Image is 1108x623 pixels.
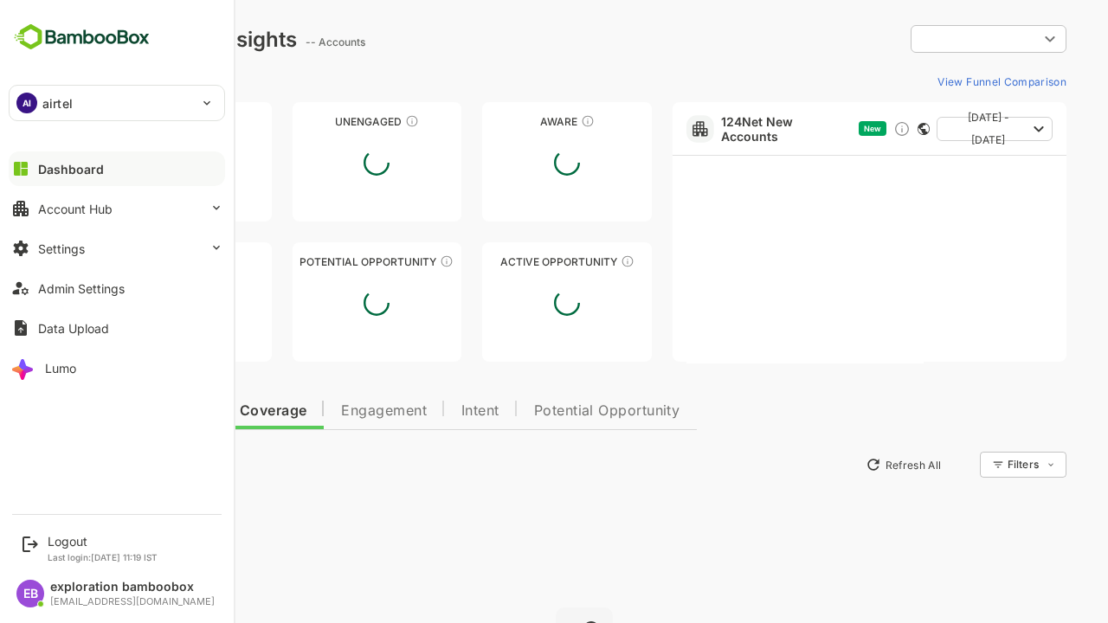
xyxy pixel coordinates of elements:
[473,404,620,418] span: Potential Opportunity
[422,255,591,268] div: Active Opportunity
[379,254,393,268] div: These accounts are MQAs and can be passed on to Inside Sales
[146,254,160,268] div: These accounts are warm, further nurturing would qualify them to MQAs
[42,115,211,128] div: Unreached
[833,120,850,138] div: Discover new ICP-fit accounts showing engagement — via intent surges, anonymous website visits, L...
[154,114,168,128] div: These accounts have not been engaged with for a defined time period
[280,404,366,418] span: Engagement
[9,271,225,305] button: Admin Settings
[38,202,113,216] div: Account Hub
[42,255,211,268] div: Engaged
[560,254,574,268] div: These accounts have open opportunities which might be at any of the Sales Stages
[9,191,225,226] button: Account Hub
[9,231,225,266] button: Settings
[945,449,1006,480] div: Filters
[232,115,402,128] div: Unengaged
[660,114,791,144] a: 124Net New Accounts
[345,114,358,128] div: These accounts have not shown enough engagement and need nurturing
[9,21,155,54] img: BambooboxFullLogoMark.5f36c76dfaba33ec1ec1367b70bb1252.svg
[48,552,158,562] p: Last login: [DATE] 11:19 IST
[422,115,591,128] div: Aware
[890,106,966,151] span: [DATE] - [DATE]
[850,23,1006,55] div: ​
[401,404,439,418] span: Intent
[803,124,821,133] span: New
[797,451,888,478] button: Refresh All
[870,67,1006,95] button: View Funnel Comparison
[857,123,869,135] div: This card does not support filter and segments
[42,449,168,480] button: New Insights
[45,361,76,376] div: Lumo
[59,404,246,418] span: Data Quality and Coverage
[42,27,236,52] div: Dashboard Insights
[50,580,215,594] div: exploration bamboobox
[876,117,992,141] button: [DATE] - [DATE]
[947,458,978,471] div: Filters
[232,255,402,268] div: Potential Opportunity
[520,114,534,128] div: These accounts have just entered the buying cycle and need further nurturing
[16,93,37,113] div: AI
[245,35,310,48] ag: -- Accounts
[9,151,225,186] button: Dashboard
[16,580,44,607] div: EB
[48,534,158,549] div: Logout
[38,241,85,256] div: Settings
[9,311,225,345] button: Data Upload
[9,350,225,385] button: Lumo
[38,281,125,296] div: Admin Settings
[50,596,215,607] div: [EMAIL_ADDRESS][DOMAIN_NAME]
[42,94,73,112] p: airtel
[38,321,109,336] div: Data Upload
[10,86,224,120] div: AIairtel
[38,162,104,177] div: Dashboard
